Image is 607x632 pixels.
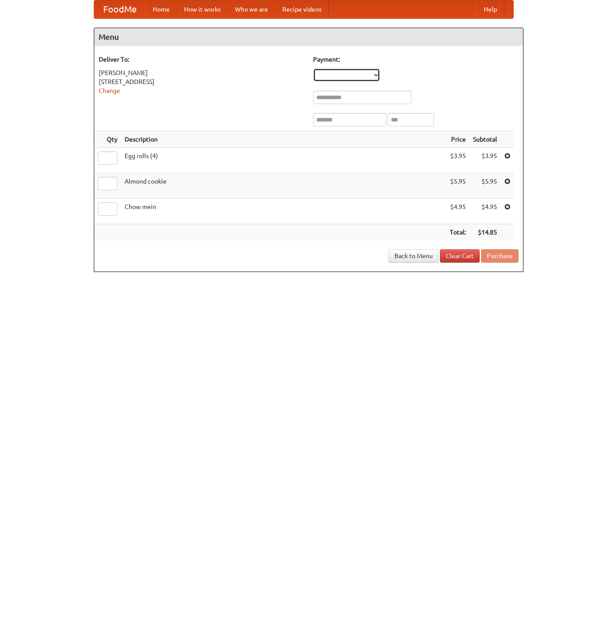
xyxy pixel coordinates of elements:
th: Qty [94,131,121,148]
td: $4.95 [469,199,501,224]
a: FoodMe [94,0,146,18]
td: $5.95 [446,173,469,199]
a: How it works [177,0,228,18]
th: Price [446,131,469,148]
h5: Payment: [313,55,519,64]
button: Purchase [481,249,519,263]
td: Almond cookie [121,173,446,199]
a: Clear Cart [440,249,480,263]
h4: Menu [94,28,523,46]
td: Egg rolls (4) [121,148,446,173]
a: Home [146,0,177,18]
th: $14.85 [469,224,501,241]
a: Recipe videos [275,0,329,18]
td: $5.95 [469,173,501,199]
a: Change [99,87,120,94]
a: Back to Menu [389,249,439,263]
h5: Deliver To: [99,55,304,64]
th: Description [121,131,446,148]
td: $4.95 [446,199,469,224]
div: [PERSON_NAME] [99,68,304,77]
a: Help [477,0,504,18]
td: Chow mein [121,199,446,224]
th: Subtotal [469,131,501,148]
td: $3.95 [469,148,501,173]
th: Total: [446,224,469,241]
td: $3.95 [446,148,469,173]
div: [STREET_ADDRESS] [99,77,304,86]
a: Who we are [228,0,275,18]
